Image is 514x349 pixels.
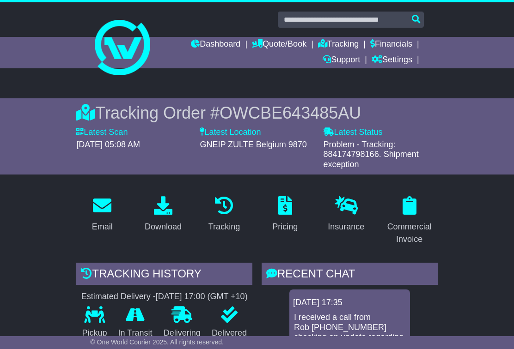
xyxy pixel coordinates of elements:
label: Latest Status [324,127,383,138]
div: Pricing [272,221,298,233]
div: Tracking history [76,263,252,288]
p: Pickup [76,328,112,338]
a: Commercial Invoice [381,193,438,249]
a: Download [139,193,188,236]
a: Tracking [202,193,246,236]
div: [DATE] 17:35 [293,298,406,308]
p: In Transit [112,328,158,338]
a: Quote/Book [252,37,306,53]
label: Latest Location [200,127,261,138]
p: Delivered [206,328,252,338]
span: GNEIP ZULTE Belgium 9870 [200,140,306,149]
span: OWCBE643485AU [220,103,361,122]
span: Problem - Tracking: 884174798166. Shipment exception [324,140,419,169]
a: Support [323,53,360,68]
div: RECENT CHAT [262,263,438,288]
a: Pricing [266,193,304,236]
span: [DATE] 05:08 AM [76,140,140,149]
div: Insurance [328,221,364,233]
div: Download [145,221,182,233]
div: Commercial Invoice [387,221,432,246]
p: Delivering [158,328,206,338]
a: Tracking [318,37,359,53]
label: Latest Scan [76,127,128,138]
a: Financials [370,37,412,53]
span: © One World Courier 2025. All rights reserved. [90,338,224,346]
div: Estimated Delivery - [76,292,252,302]
div: Tracking Order # [76,103,437,123]
div: [DATE] 17:00 (GMT +10) [156,292,248,302]
a: Insurance [322,193,370,236]
a: Settings [372,53,412,68]
div: Email [92,221,113,233]
div: Tracking [208,221,240,233]
a: Email [86,193,119,236]
a: Dashboard [191,37,240,53]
